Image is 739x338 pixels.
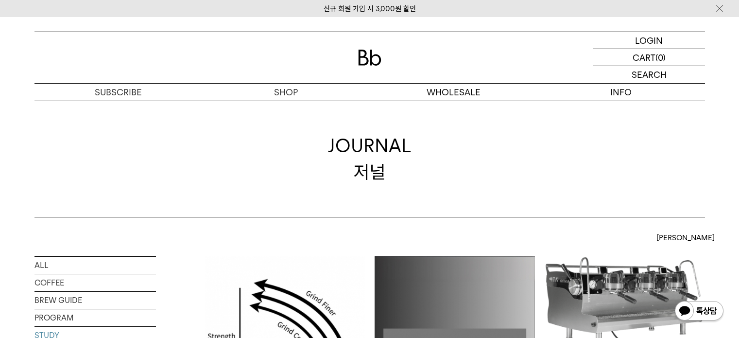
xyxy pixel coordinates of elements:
[34,274,156,291] a: COFFEE
[34,292,156,309] a: BREW GUIDE
[34,257,156,274] a: ALL
[34,309,156,326] a: PROGRAM
[655,49,666,66] p: (0)
[656,232,715,244] span: [PERSON_NAME]
[358,50,381,66] img: 로고
[34,84,202,101] a: SUBSCRIBE
[632,66,667,83] p: SEARCH
[324,4,416,13] a: 신규 회원 가입 시 3,000원 할인
[328,133,412,184] div: JOURNAL 저널
[593,32,705,49] a: LOGIN
[635,32,663,49] p: LOGIN
[370,84,537,101] p: WHOLESALE
[537,84,705,101] p: INFO
[633,49,655,66] p: CART
[202,84,370,101] a: SHOP
[674,300,724,323] img: 카카오톡 채널 1:1 채팅 버튼
[593,49,705,66] a: CART (0)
